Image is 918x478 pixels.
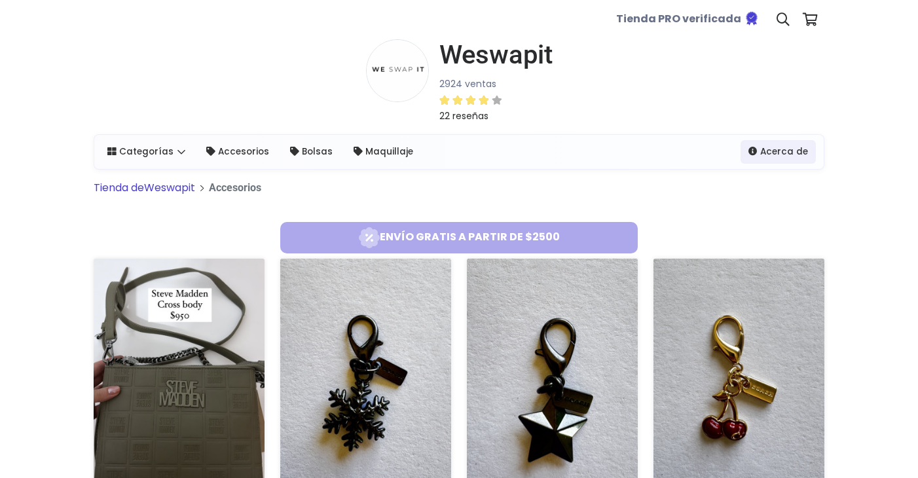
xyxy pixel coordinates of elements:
[282,140,340,164] a: Bolsas
[198,140,277,164] a: Accesorios
[94,180,824,206] nav: breadcrumb
[439,92,553,124] a: 22 reseñas
[439,92,502,108] div: 4.14 / 5
[285,227,633,248] span: Envío gratis a partir de $2500
[744,10,760,26] img: Tienda verificada
[94,180,144,195] span: Tienda de
[616,12,741,27] b: Tienda PRO verificada
[209,181,261,194] span: Accesorios
[439,39,553,71] h1: Weswapit
[100,140,193,164] a: Categorías
[429,39,553,71] a: Weswapit
[741,140,816,164] a: Acerca de
[439,77,496,90] small: 2924 ventas
[346,140,421,164] a: Maquillaje
[94,180,195,195] a: Tienda deWeswapit
[439,109,488,122] small: 22 reseñas
[366,39,429,102] img: small.png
